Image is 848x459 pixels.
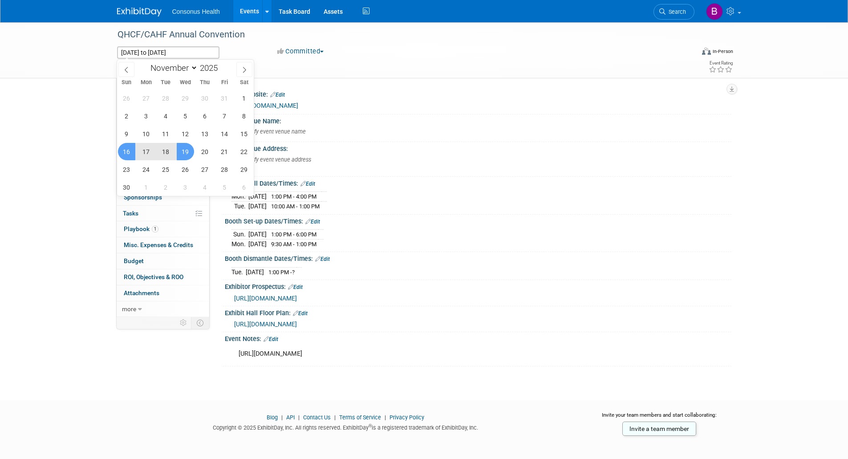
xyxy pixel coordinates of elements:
[225,114,731,126] div: Event Venue Name:
[177,89,194,107] span: October 29, 2025
[216,179,233,196] span: December 5, 2025
[157,161,174,178] span: November 25, 2025
[588,411,731,425] div: Invite your team members and start collaborating:
[235,179,253,196] span: December 6, 2025
[225,252,731,264] div: Booth Dismantle Dates/Times:
[157,143,174,160] span: November 18, 2025
[296,414,302,421] span: |
[303,414,331,421] a: Contact Us
[117,301,209,317] a: more
[709,61,733,65] div: Event Rating
[177,161,194,178] span: November 26, 2025
[369,423,372,428] sup: ®
[235,128,306,135] span: Specify event venue name
[225,215,731,226] div: Booth Set-up Dates/Times:
[231,192,248,202] td: Mon.
[288,284,303,290] a: Edit
[118,179,135,196] span: November 30, 2025
[235,107,253,125] span: November 8, 2025
[225,177,731,188] div: Exhibit Hall Dates/Times:
[117,190,209,205] a: Sponsorships
[118,107,135,125] span: November 2, 2025
[622,422,696,436] a: Invite a team member
[117,78,209,93] a: Event Information
[248,202,267,211] td: [DATE]
[117,253,209,269] a: Budget
[196,179,214,196] span: December 4, 2025
[124,194,162,201] span: Sponsorships
[225,88,731,99] div: Event Website:
[117,80,137,85] span: Sun
[196,89,214,107] span: October 30, 2025
[305,219,320,225] a: Edit
[315,256,330,262] a: Edit
[653,4,694,20] a: Search
[248,230,267,240] td: [DATE]
[196,161,214,178] span: November 27, 2025
[117,126,209,141] a: Travel Reservations
[235,125,253,142] span: November 15, 2025
[177,143,194,160] span: November 19, 2025
[156,80,175,85] span: Tue
[264,336,278,342] a: Edit
[138,179,155,196] span: December 1, 2025
[117,8,162,16] img: ExhibitDay
[235,102,298,109] a: [URL][DOMAIN_NAME]
[235,89,253,107] span: November 1, 2025
[136,80,156,85] span: Mon
[267,414,278,421] a: Blog
[124,273,183,280] span: ROI, Objectives & ROO
[300,181,315,187] a: Edit
[665,8,686,15] span: Search
[274,47,327,56] button: Committed
[286,414,295,421] a: API
[191,317,209,329] td: Toggle Event Tabs
[138,161,155,178] span: November 24, 2025
[138,89,155,107] span: October 27, 2025
[177,179,194,196] span: December 3, 2025
[234,295,297,302] a: [URL][DOMAIN_NAME]
[235,143,253,160] span: November 22, 2025
[124,225,158,232] span: Playbook
[117,94,209,110] a: Booth
[157,107,174,125] span: November 4, 2025
[231,267,246,276] td: Tue.
[124,289,159,297] span: Attachments
[176,317,191,329] td: Personalize Event Tab Strip
[246,267,264,276] td: [DATE]
[642,46,734,60] div: Event Format
[152,226,158,232] span: 1
[225,332,731,344] div: Event Notes:
[216,107,233,125] span: November 7, 2025
[118,161,135,178] span: November 23, 2025
[117,46,219,59] input: Event Start Date - End Date
[118,89,135,107] span: October 26, 2025
[117,237,209,253] a: Misc. Expenses & Credits
[124,257,144,264] span: Budget
[271,241,316,248] span: 9:30 AM - 1:00 PM
[339,414,381,421] a: Terms of Service
[117,422,575,432] div: Copyright © 2025 ExhibitDay, Inc. All rights reserved. ExhibitDay is a registered trademark of Ex...
[195,80,215,85] span: Thu
[231,202,248,211] td: Tue.
[235,156,311,163] span: Specify event venue address
[702,48,711,55] img: Format-Inperson.png
[122,305,136,313] span: more
[234,321,297,328] a: [URL][DOMAIN_NAME]
[124,241,193,248] span: Misc. Expenses & Credits
[157,125,174,142] span: November 11, 2025
[216,125,233,142] span: November 14, 2025
[177,107,194,125] span: November 5, 2025
[117,285,209,301] a: Attachments
[196,125,214,142] span: November 13, 2025
[390,414,424,421] a: Privacy Policy
[117,269,209,285] a: ROI, Objectives & ROO
[271,203,320,210] span: 10:00 AM - 1:00 PM
[138,107,155,125] span: November 3, 2025
[292,269,295,276] span: ?
[123,210,138,217] span: Tasks
[198,63,224,73] input: Year
[117,221,209,237] a: Playbook1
